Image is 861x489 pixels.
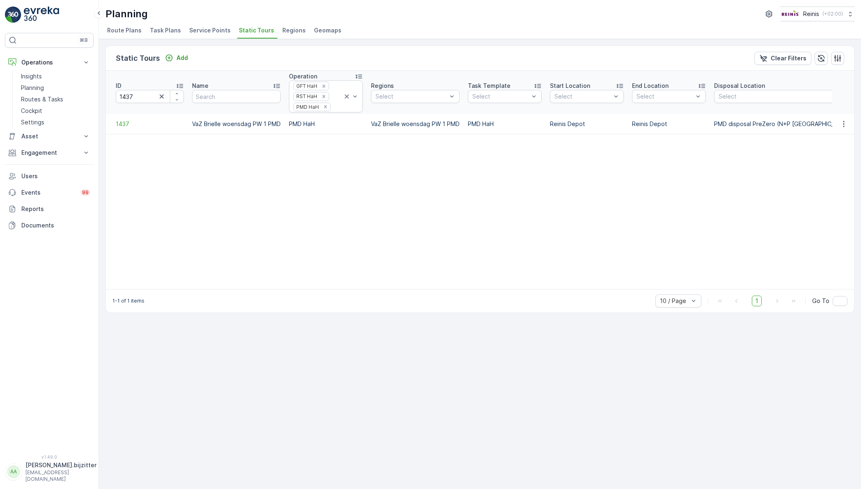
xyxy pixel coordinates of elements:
[5,145,94,161] button: Engagement
[239,26,274,34] span: Static Tours
[25,469,96,482] p: [EMAIL_ADDRESS][DOMAIN_NAME]
[710,114,857,134] td: PMD disposal PreZero (N+P [GEOGRAPHIC_DATA])
[468,82,511,90] p: Task Template
[5,461,94,482] button: AA[PERSON_NAME].bijzitter[EMAIL_ADDRESS][DOMAIN_NAME]
[18,71,94,82] a: Insights
[319,93,328,100] div: Remove RST HaH
[5,217,94,234] a: Documents
[192,82,208,90] p: Name
[546,114,628,134] td: Reinis Depot
[371,82,394,90] p: Regions
[176,54,188,62] p: Add
[376,92,447,101] p: Select
[21,188,76,197] p: Events
[7,465,20,478] div: AA
[24,7,59,23] img: logo_light-DOdMpM7g.png
[21,95,63,103] p: Routes & Tasks
[550,82,590,90] p: Start Location
[294,92,318,100] div: RST HaH
[714,82,765,90] p: Disposal Location
[781,9,800,18] img: Reinis-Logo-Vrijstaand_Tekengebied-1-copy2_aBO4n7j.png
[285,114,367,134] td: PMD HaH
[812,297,829,305] span: Go To
[294,82,318,90] div: GFT HaH
[162,53,191,63] button: Add
[116,90,184,103] input: Search
[25,461,96,469] p: [PERSON_NAME].bijzitter
[822,11,843,17] p: ( +02:00 )
[771,54,806,62] p: Clear Filters
[754,52,811,65] button: Clear Filters
[189,26,231,34] span: Service Points
[5,455,94,459] span: v 1.49.0
[107,26,142,34] span: Route Plans
[319,83,328,90] div: Remove GFT HaH
[719,92,840,101] p: Select
[116,120,184,128] a: 1437
[188,114,285,134] td: VaZ Brielle woensdag PW 1 PMD
[21,72,42,80] p: Insights
[21,172,90,180] p: Users
[282,26,306,34] span: Regions
[367,114,464,134] td: VaZ Brielle woensdag PW 1 PMD
[192,90,281,103] input: Search
[5,184,94,201] a: Events99
[21,221,90,230] p: Documents
[21,58,77,67] p: Operations
[80,37,88,44] p: ⌘B
[321,103,330,110] div: Remove PMD HaH
[554,92,611,101] p: Select
[18,117,94,128] a: Settings
[21,132,77,140] p: Asset
[752,296,762,306] span: 1
[21,118,44,126] p: Settings
[803,10,819,18] p: Reinis
[314,26,341,34] span: Geomaps
[5,7,21,23] img: logo
[18,105,94,117] a: Cockpit
[116,82,121,90] p: ID
[21,205,90,213] p: Reports
[472,92,529,101] p: Select
[5,168,94,184] a: Users
[5,54,94,71] button: Operations
[5,201,94,217] a: Reports
[781,7,854,21] button: Reinis(+02:00)
[632,82,669,90] p: End Location
[150,26,181,34] span: Task Plans
[464,114,546,134] td: PMD HaH
[294,103,320,111] div: PMD HaH
[116,53,160,64] p: Static Tours
[82,189,89,196] p: 99
[5,128,94,145] button: Asset
[112,298,144,304] p: 1-1 of 1 items
[628,114,710,134] td: Reinis Depot
[289,72,317,80] p: Operation
[21,149,77,157] p: Engagement
[21,107,42,115] p: Cockpit
[21,84,44,92] p: Planning
[105,7,148,21] p: Planning
[18,82,94,94] a: Planning
[637,92,693,101] p: Select
[18,94,94,105] a: Routes & Tasks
